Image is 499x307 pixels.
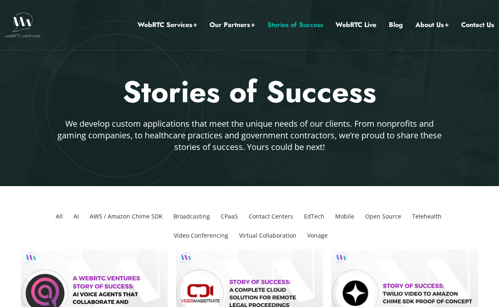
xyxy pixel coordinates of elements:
[267,20,323,30] a: Stories of Success
[6,73,493,112] h2: Stories of Success
[210,20,255,30] a: Our Partners
[217,207,241,226] li: CPaaS
[138,20,197,30] a: WebRTC Services
[55,118,444,153] p: We develop custom applications that meet the unique needs of our clients. From nonprofits and gam...
[86,207,166,226] li: AWS / Amazon Chime SDK
[461,20,494,30] a: Contact Us
[389,20,403,30] a: Blog
[362,207,405,226] li: Open Source
[245,207,296,226] li: Contact Centers
[336,20,376,30] a: WebRTC Live
[301,207,328,226] li: EdTech
[415,20,449,30] a: About Us
[304,226,331,245] li: Vonage
[70,207,82,226] li: AI
[52,207,66,226] li: All
[170,226,232,245] li: Video Conferencing
[5,12,40,37] img: WebRTC.ventures
[170,207,213,226] li: Broadcasting
[332,207,358,226] li: Mobile
[409,207,445,226] li: Telehealth
[236,226,300,245] li: Virtual Collaboration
